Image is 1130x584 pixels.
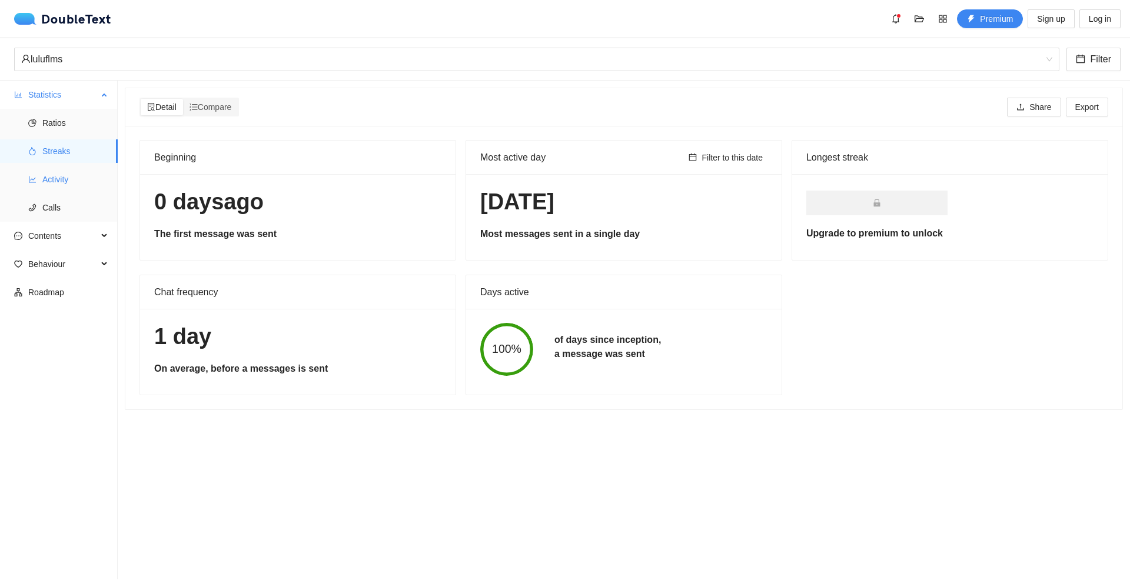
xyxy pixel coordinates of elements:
span: pie-chart [28,119,36,127]
a: logoDoubleText [14,13,111,25]
h1: 0 days ago [154,188,441,216]
span: Detail [147,102,177,112]
span: Activity [42,168,108,191]
div: Days active [480,275,767,309]
button: uploadShare [1007,98,1061,116]
button: Sign up [1028,9,1074,28]
button: calendarFilter to this date [684,151,767,165]
span: Export [1075,101,1099,114]
span: lock [873,199,881,207]
span: Compare [190,102,232,112]
h5: of days since inception, a message was sent [554,333,661,361]
span: Share [1029,101,1051,114]
button: thunderboltPremium [957,9,1023,28]
span: upload [1016,103,1025,112]
div: Chat frequency [154,275,441,309]
h5: On average, before a messages is sent [154,362,441,376]
span: Premium [980,12,1013,25]
span: Behaviour [28,252,98,276]
span: appstore [934,14,952,24]
span: line-chart [28,175,36,183]
span: Ratios [42,111,108,135]
span: Roadmap [28,281,108,304]
button: calendarFilter [1066,48,1121,71]
span: thunderbolt [967,15,975,24]
span: calendar [689,153,697,162]
span: Contents [28,224,98,248]
button: Log in [1079,9,1121,28]
span: bar-chart [14,91,22,99]
h1: 1 day [154,323,441,351]
span: Filter to this date [702,151,763,164]
span: Statistics [28,83,98,106]
span: ordered-list [190,103,198,111]
span: bell [887,14,905,24]
span: Log in [1089,12,1111,25]
span: Streaks [42,139,108,163]
span: user [21,54,31,64]
h5: The first message was sent [154,227,441,241]
span: message [14,232,22,240]
span: luluflms [21,48,1052,71]
div: Most active day [480,141,684,174]
span: phone [28,203,36,212]
div: Beginning [154,141,441,174]
div: luluflms [21,48,1042,71]
span: 100% [480,343,533,355]
span: Filter [1090,52,1111,66]
span: heart [14,260,22,268]
span: Sign up [1037,12,1065,25]
span: calendar [1076,54,1085,65]
h1: [DATE] [480,188,767,216]
span: folder-open [910,14,928,24]
button: appstore [933,9,952,28]
span: fire [28,147,36,155]
button: bell [886,9,905,28]
span: file-search [147,103,155,111]
div: Longest streak [806,150,1094,165]
span: apartment [14,288,22,296]
h5: Most messages sent in a single day [480,227,767,241]
button: folder-open [910,9,929,28]
h5: Upgrade to premium to unlock [806,226,1094,241]
button: Export [1066,98,1108,116]
img: logo [14,13,41,25]
div: DoubleText [14,13,111,25]
span: Calls [42,196,108,219]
